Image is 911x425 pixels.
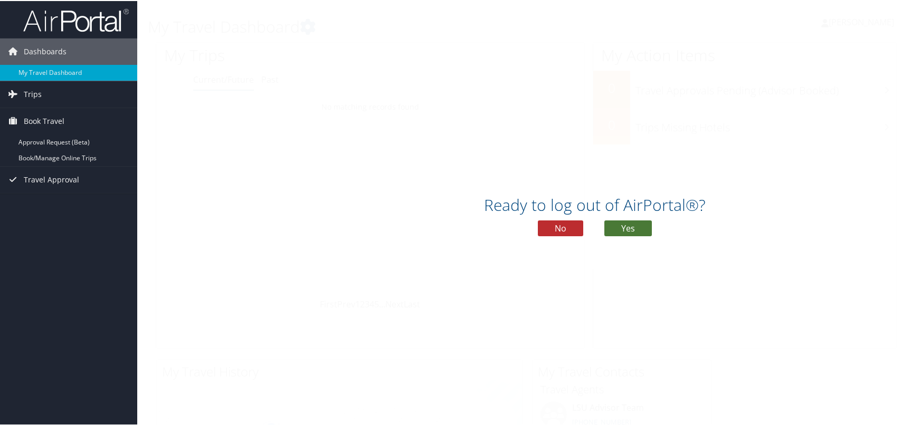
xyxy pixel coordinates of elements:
span: Travel Approval [24,166,79,192]
span: Book Travel [24,107,64,133]
span: Dashboards [24,37,67,64]
button: No [538,219,583,235]
img: airportal-logo.png [23,7,129,32]
button: Yes [604,219,652,235]
span: Trips [24,80,42,107]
